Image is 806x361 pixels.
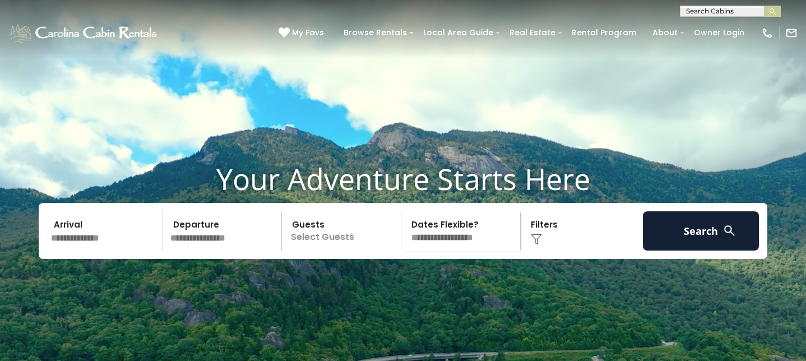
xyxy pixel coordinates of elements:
[504,24,561,41] a: Real Estate
[8,22,160,44] img: White-1-1-2.png
[8,161,798,196] h1: Your Adventure Starts Here
[338,24,413,41] a: Browse Rentals
[285,211,401,251] p: Select Guests
[531,234,542,245] img: filter--v1.png
[761,27,773,39] img: phone-regular-white.png
[643,211,759,251] button: Search
[418,24,499,41] a: Local Area Guide
[688,24,750,41] a: Owner Login
[292,27,324,39] span: My Favs
[647,24,683,41] a: About
[566,24,642,41] a: Rental Program
[785,27,798,39] img: mail-regular-white.png
[279,27,327,39] a: My Favs
[722,224,736,238] img: search-regular-white.png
